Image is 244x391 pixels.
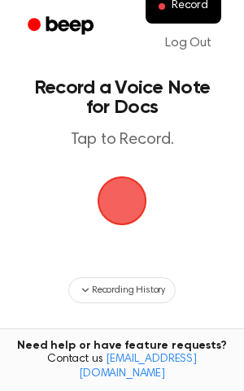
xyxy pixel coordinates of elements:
[29,130,215,150] p: Tap to Record.
[149,24,228,63] a: Log Out
[92,283,165,298] span: Recording History
[79,354,197,380] a: [EMAIL_ADDRESS][DOMAIN_NAME]
[16,11,108,42] a: Beep
[68,277,176,303] button: Recording History
[98,176,146,225] img: Beep Logo
[10,353,234,381] span: Contact us
[29,78,215,117] h1: Record a Voice Note for Docs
